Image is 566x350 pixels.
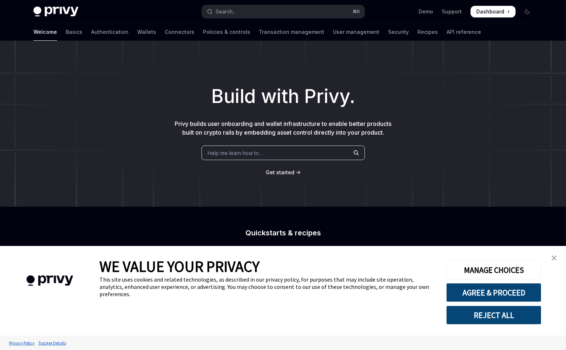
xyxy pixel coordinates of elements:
[216,7,236,16] div: Search...
[446,306,541,325] button: REJECT ALL
[333,23,379,41] a: User management
[99,257,260,276] span: WE VALUE YOUR PRIVACY
[7,337,36,349] a: Privacy Policy
[471,6,516,17] a: Dashboard
[66,23,82,41] a: Basics
[442,8,462,15] a: Support
[165,23,194,41] a: Connectors
[203,23,250,41] a: Policies & controls
[446,260,541,279] button: MANAGE CHOICES
[12,82,554,111] h1: Build with Privy.
[155,229,411,236] h2: Quickstarts & recipes
[202,5,365,18] button: Open search
[99,276,435,298] div: This site uses cookies and related technologies, as described in our privacy policy, for purposes...
[551,255,557,260] img: close banner
[446,283,541,302] button: AGREE & PROCEED
[418,23,438,41] a: Recipes
[175,120,391,136] span: Privy builds user onboarding and wallet infrastructure to enable better products built on crypto ...
[137,23,156,41] a: Wallets
[521,6,533,17] button: Toggle dark mode
[36,337,68,349] a: Tracker Details
[91,23,129,41] a: Authentication
[547,251,561,265] a: close banner
[33,23,57,41] a: Welcome
[208,149,263,157] span: Help me learn how to…
[388,23,409,41] a: Security
[11,265,89,297] img: company logo
[259,23,324,41] a: Transaction management
[447,23,481,41] a: API reference
[266,169,294,176] a: Get started
[419,8,433,15] a: Demo
[266,169,294,175] span: Get started
[33,7,78,17] img: dark logo
[476,8,504,15] span: Dashboard
[353,9,360,15] span: ⌘ K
